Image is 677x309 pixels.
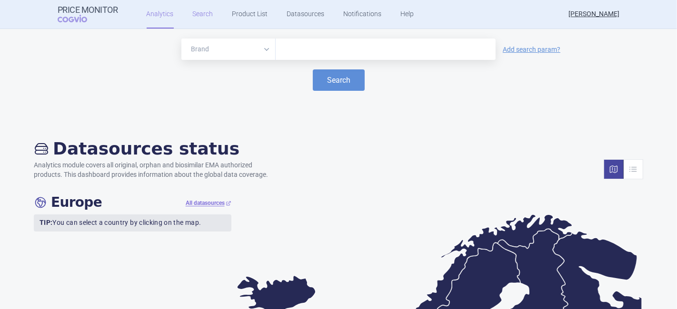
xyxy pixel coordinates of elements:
[503,46,560,53] a: Add search param?
[58,5,118,15] strong: Price Monitor
[34,138,278,159] h2: Datasources status
[58,5,118,23] a: Price MonitorCOGVIO
[58,15,100,22] span: COGVIO
[40,219,52,226] strong: TIP:
[34,214,231,232] p: You can select a country by clicking on the map.
[34,194,102,211] h4: Europe
[313,69,365,91] button: Search
[34,161,278,179] p: Analytics module covers all original, orphan and biosimilar EMA authorized products. This dashboa...
[186,199,231,207] a: All datasources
